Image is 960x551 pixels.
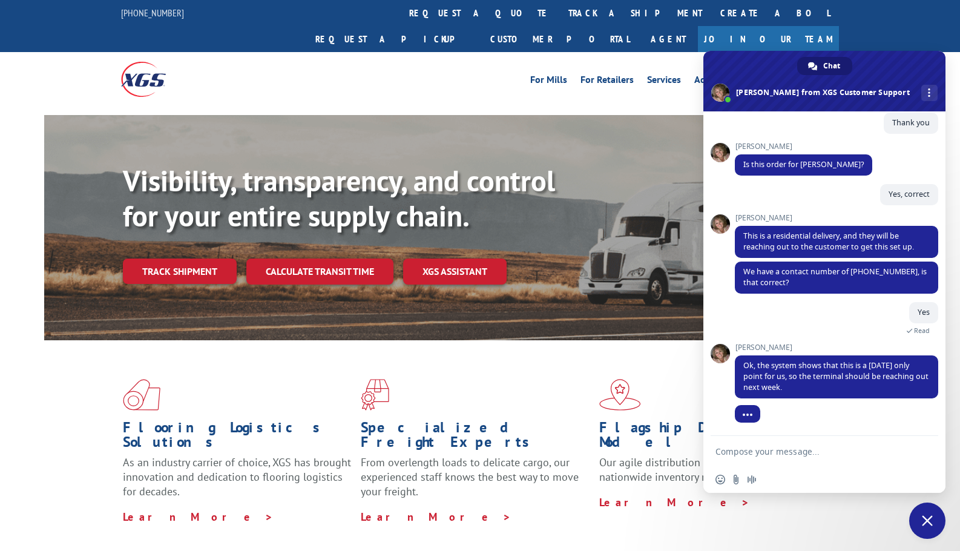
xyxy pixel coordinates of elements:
[361,420,590,455] h1: Specialized Freight Experts
[361,510,511,524] a: Learn More >
[639,26,698,52] a: Agent
[735,343,938,352] span: [PERSON_NAME]
[823,57,840,75] span: Chat
[361,455,590,509] p: From overlength loads to delicate cargo, our experienced staff knows the best way to move your fr...
[599,495,750,509] a: Learn More >
[123,379,160,411] img: xgs-icon-total-supply-chain-intelligence-red
[121,7,184,19] a: [PHONE_NUMBER]
[123,510,274,524] a: Learn More >
[743,360,929,392] span: Ok, the system shows that this is a [DATE] only point for us, so the terminal should be reaching ...
[123,162,555,234] b: Visibility, transparency, and control for your entire supply chain.
[921,85,938,101] div: More channels
[735,214,938,222] span: [PERSON_NAME]
[743,159,864,170] span: Is this order for [PERSON_NAME]?
[599,455,822,484] span: Our agile distribution network gives you nationwide inventory management on demand.
[715,475,725,484] span: Insert an emoji
[694,75,744,88] a: Advantages
[743,266,927,288] span: We have a contact number of [PHONE_NUMBER], is that correct?
[914,326,930,335] span: Read
[123,259,237,284] a: Track shipment
[599,379,641,411] img: xgs-icon-flagship-distribution-model-red
[731,475,741,484] span: Send a file
[123,420,352,455] h1: Flooring Logistics Solutions
[647,75,681,88] a: Services
[747,475,757,484] span: Audio message
[403,259,507,285] a: XGS ASSISTANT
[306,26,481,52] a: Request a pickup
[123,455,351,498] span: As an industry carrier of choice, XGS has brought innovation and dedication to flooring logistics...
[481,26,639,52] a: Customer Portal
[909,503,945,539] div: Close chat
[246,259,393,285] a: Calculate transit time
[580,75,634,88] a: For Retailers
[599,420,828,455] h1: Flagship Distribution Model
[361,379,389,411] img: xgs-icon-focused-on-flooring-red
[698,26,839,52] a: Join Our Team
[715,446,907,457] textarea: Compose your message...
[892,117,930,128] span: Thank you
[530,75,567,88] a: For Mills
[797,57,852,75] div: Chat
[918,307,930,317] span: Yes
[743,231,914,252] span: This is a residential delivery, and they will be reaching out to the customer to get this set up.
[735,142,872,151] span: [PERSON_NAME]
[889,189,930,199] span: Yes, correct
